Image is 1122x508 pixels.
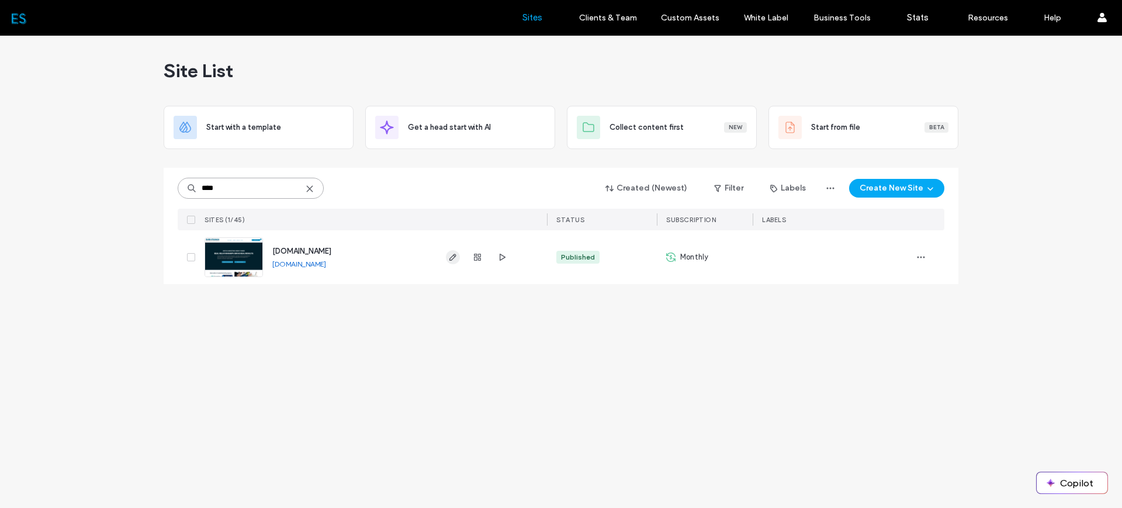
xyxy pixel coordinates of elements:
label: Resources [968,13,1008,23]
div: New [724,122,747,133]
span: SUBSCRIPTION [666,216,716,224]
label: Business Tools [813,13,871,23]
div: Published [561,252,595,262]
span: Monthly [680,251,708,263]
label: Help [1044,13,1061,23]
button: Filter [702,179,755,198]
a: [DOMAIN_NAME] [272,260,326,268]
div: Start with a template [164,106,354,149]
label: Sites [522,12,542,23]
span: Start from file [811,122,860,133]
span: Start with a template [206,122,281,133]
span: Help [26,8,50,19]
span: Get a head start with AI [408,122,491,133]
span: LABELS [762,216,786,224]
div: Start from fileBeta [768,106,958,149]
span: Site List [164,59,233,82]
button: Copilot [1037,472,1107,493]
button: Labels [760,179,816,198]
span: SITES (1/45) [205,216,245,224]
label: Stats [907,12,929,23]
div: Beta [924,122,948,133]
div: Get a head start with AI [365,106,555,149]
label: White Label [744,13,788,23]
button: Create New Site [849,179,944,198]
span: Collect content first [610,122,684,133]
label: Clients & Team [579,13,637,23]
label: Custom Assets [661,13,719,23]
div: Collect content firstNew [567,106,757,149]
a: [DOMAIN_NAME] [272,247,331,255]
button: Created (Newest) [595,179,698,198]
span: STATUS [556,216,584,224]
